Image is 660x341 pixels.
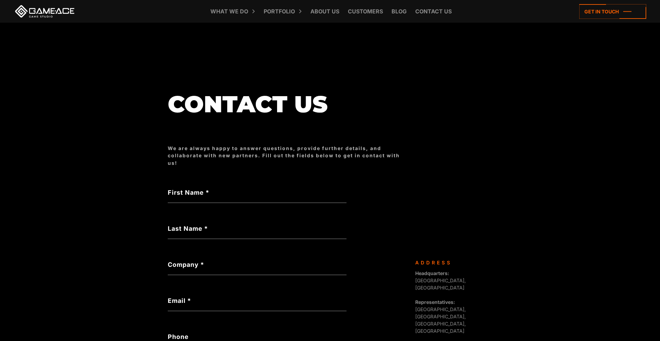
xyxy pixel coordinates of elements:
[415,270,466,291] span: [GEOGRAPHIC_DATA], [GEOGRAPHIC_DATA]
[168,260,346,269] label: Company *
[168,188,346,197] label: First Name *
[168,224,346,233] label: Last Name *
[415,299,466,334] span: [GEOGRAPHIC_DATA], [GEOGRAPHIC_DATA], [GEOGRAPHIC_DATA], [GEOGRAPHIC_DATA]
[415,299,455,305] strong: Representatives:
[168,92,408,117] h1: Contact us
[168,296,346,305] label: Email *
[579,4,646,19] a: Get in touch
[168,145,408,167] div: We are always happy to answer questions, provide further details, and collaborate with new partne...
[415,259,487,266] div: Address
[415,270,449,276] strong: Headquarters:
